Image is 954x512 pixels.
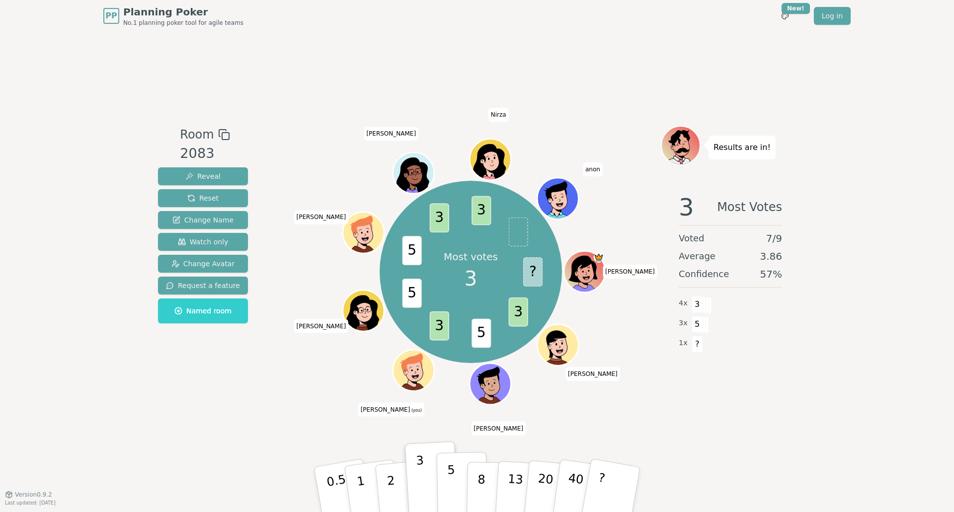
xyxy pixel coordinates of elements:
p: Results are in! [714,141,771,154]
span: Click to change your name [603,265,657,279]
p: Most votes [444,250,498,264]
span: Last updated: [DATE] [5,500,56,506]
span: Click to change your name [364,127,418,141]
span: 3 [430,311,449,341]
span: 1 x [679,338,688,349]
span: Room [180,126,214,144]
button: Change Name [158,211,248,229]
span: Request a feature [166,281,240,291]
span: Planning Poker [123,5,243,19]
span: 5 [402,236,422,265]
span: Reveal [185,171,221,181]
span: Change Avatar [171,259,235,269]
button: Click to change your avatar [395,351,433,390]
span: Change Name [172,215,234,225]
span: 3 [679,195,694,219]
button: Version0.9.2 [5,491,52,499]
span: 5 [402,279,422,308]
p: 3 [416,453,427,508]
div: New! [782,3,810,14]
span: 3 x [679,318,688,329]
button: Named room [158,298,248,323]
span: Version 0.9.2 [15,491,52,499]
span: Natasha is the host [594,252,604,263]
span: Watch only [178,237,229,247]
span: (you) [410,408,422,413]
span: 3 [472,196,491,225]
span: Confidence [679,267,729,281]
span: ? [523,257,543,287]
span: 3 [465,264,477,293]
span: 57 % [760,267,782,281]
span: ? [692,336,703,353]
span: 4 x [679,298,688,309]
span: Click to change your name [583,162,603,176]
button: Reveal [158,167,248,185]
span: PP [105,10,117,22]
span: Click to change your name [471,422,526,436]
a: PPPlanning PokerNo.1 planning poker tool for agile teams [103,5,243,27]
span: Click to change your name [294,319,349,333]
span: 3.86 [760,249,782,263]
span: Most Votes [717,195,782,219]
span: No.1 planning poker tool for agile teams [123,19,243,27]
button: Request a feature [158,277,248,294]
span: 5 [472,319,491,348]
span: Reset [187,193,219,203]
button: Watch only [158,233,248,251]
span: Click to change your name [488,108,509,122]
span: 3 [509,297,528,327]
span: 3 [692,296,703,313]
span: 5 [692,316,703,333]
span: 7 / 9 [766,231,782,245]
button: Change Avatar [158,255,248,273]
span: 3 [430,204,449,233]
a: Log in [814,7,851,25]
span: Click to change your name [294,211,349,224]
div: 2083 [180,144,230,164]
button: New! [776,7,794,25]
button: Reset [158,189,248,207]
span: Voted [679,231,705,245]
span: Click to change your name [358,403,424,417]
span: Average [679,249,715,263]
span: Named room [174,306,232,316]
span: Click to change your name [565,367,620,381]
